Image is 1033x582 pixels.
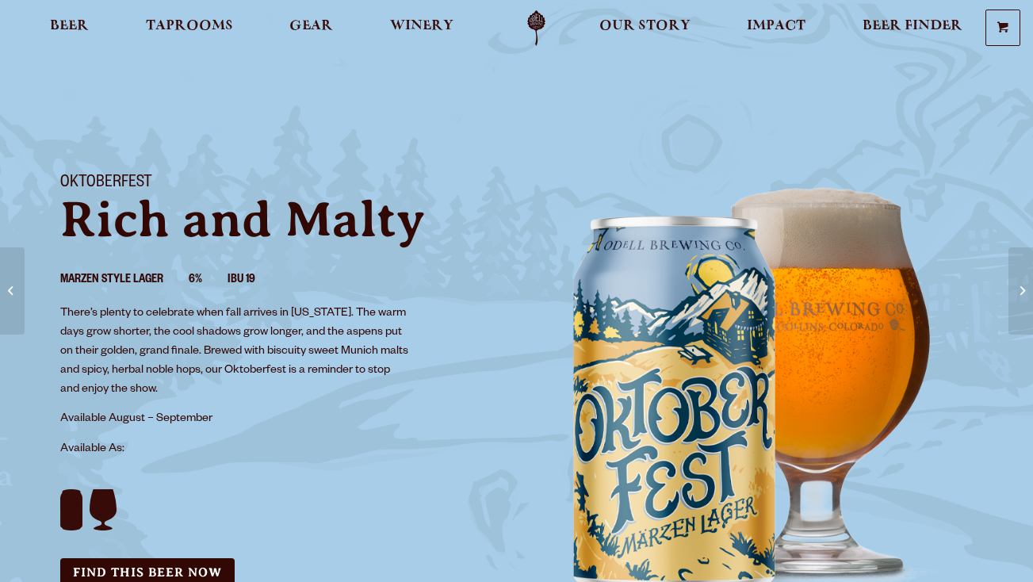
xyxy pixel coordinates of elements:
span: Our Story [599,20,691,33]
li: IBU 19 [228,270,281,291]
p: Available August – September [60,410,411,429]
a: Gear [279,10,343,46]
p: Available As: [60,440,498,459]
a: Beer [40,10,99,46]
span: Impact [747,20,805,33]
li: Marzen Style Lager [60,270,189,291]
a: Winery [380,10,464,46]
a: Impact [736,10,816,46]
h1: Oktoberfest [60,174,498,194]
li: 6% [189,270,228,291]
a: Taprooms [136,10,243,46]
a: Odell Home [507,10,566,46]
span: Beer [50,20,89,33]
span: Winery [390,20,453,33]
span: Gear [289,20,333,33]
span: Beer Finder [863,20,962,33]
p: Rich and Malty [60,194,498,245]
a: Our Story [589,10,701,46]
a: Beer Finder [852,10,973,46]
span: Taprooms [146,20,233,33]
p: There’s plenty to celebrate when fall arrives in [US_STATE]. The warm days grow shorter, the cool... [60,304,411,400]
